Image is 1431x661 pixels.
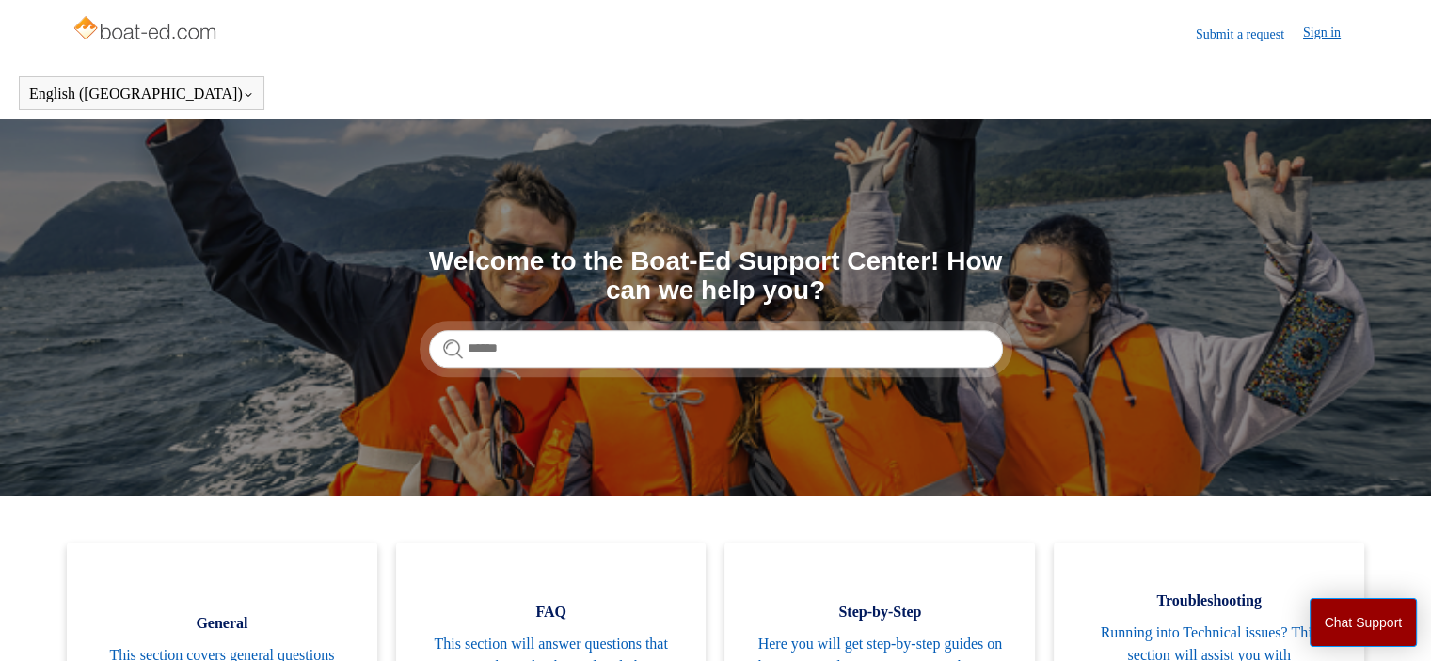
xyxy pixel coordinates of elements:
img: Boat-Ed Help Center home page [72,11,221,49]
a: Sign in [1303,23,1359,45]
span: FAQ [424,601,678,623]
span: Step-by-Step [753,601,1007,623]
input: Search [429,330,1003,368]
button: English ([GEOGRAPHIC_DATA]) [29,86,254,102]
span: Troubleshooting [1082,590,1336,612]
a: Submit a request [1196,24,1303,44]
span: General [95,612,349,635]
button: Chat Support [1310,598,1418,647]
h1: Welcome to the Boat-Ed Support Center! How can we help you? [429,247,1003,306]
